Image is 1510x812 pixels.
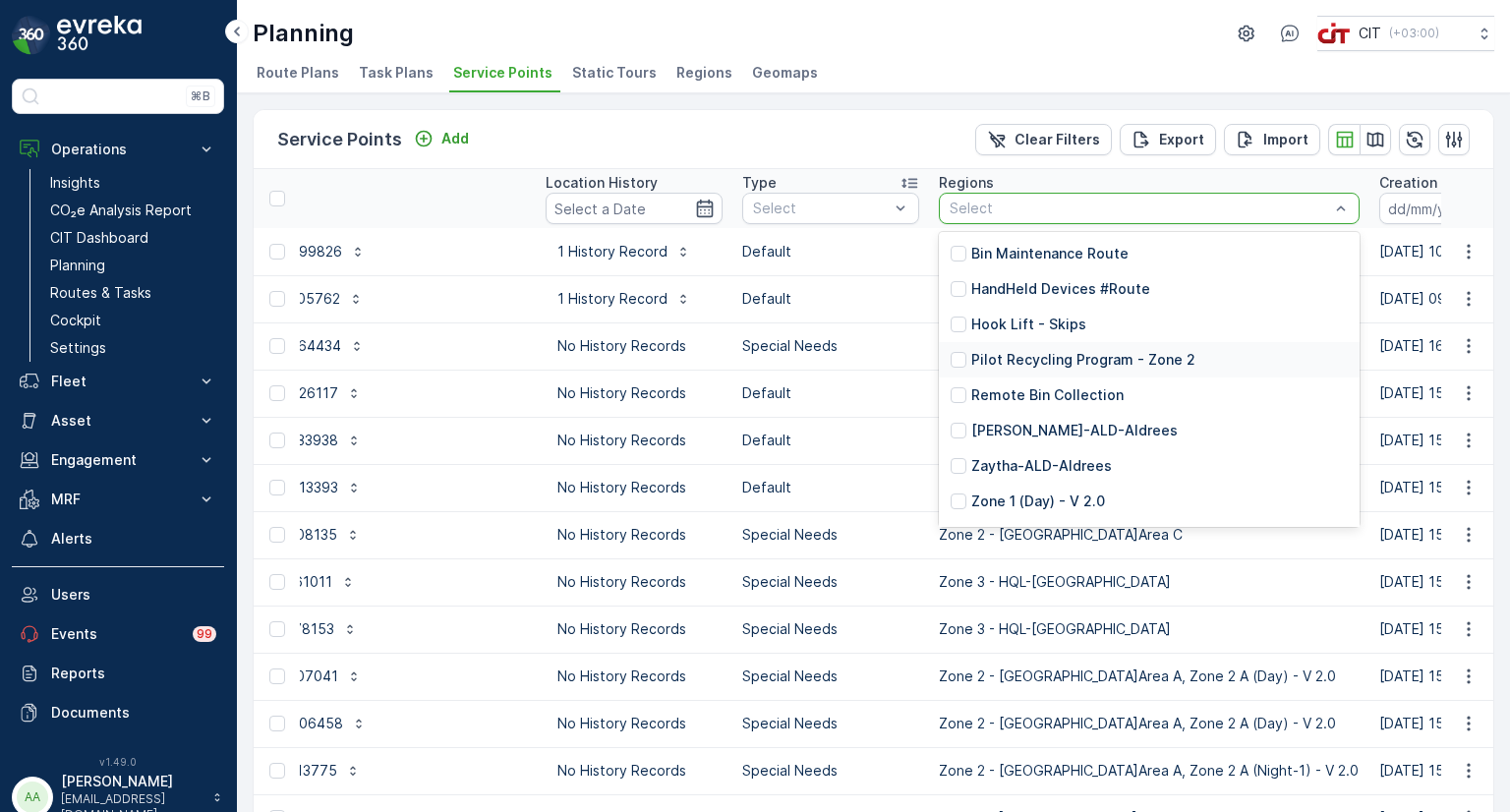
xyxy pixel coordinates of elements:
[557,478,711,497] p: No History Records
[50,173,100,193] p: Insights
[732,700,929,747] td: Special Needs
[12,654,224,693] a: Reports
[257,63,339,83] span: Route Plans
[50,201,192,220] p: CO₂e Analysis Report
[12,756,224,768] span: v 1.49.0
[1317,23,1351,44] img: cit-logo_pOk6rL0.png
[971,315,1086,334] p: Hook Lift - Skips
[50,228,148,248] p: CIT Dashboard
[253,18,354,49] p: Planning
[42,252,224,279] a: Planning
[269,291,285,307] div: Toggle Row Selected
[752,63,818,83] span: Geomaps
[732,417,929,464] td: Default
[557,572,711,592] p: No History Records
[1317,16,1494,51] button: CIT(+03:00)
[732,228,929,275] td: Default
[732,464,929,511] td: Default
[12,614,224,654] a: Events99
[51,703,216,723] p: Documents
[557,289,668,309] p: 1 History Record
[12,16,51,55] img: logo
[557,242,668,261] p: 1 History Record
[557,336,711,356] p: No History Records
[929,511,1369,558] td: Zone 2 - [GEOGRAPHIC_DATA]Area C
[197,626,212,642] p: 99
[557,383,711,403] p: No History Records
[269,480,285,495] div: Toggle Row Selected
[557,525,711,545] p: No History Records
[929,606,1369,653] td: Zone 3 - HQL-[GEOGRAPHIC_DATA]
[406,127,477,150] button: Add
[732,275,929,322] td: Default
[51,372,185,391] p: Fleet
[971,492,1105,511] p: Zone 1 (Day) - V 2.0
[269,621,285,637] div: Toggle Row Selected
[732,511,929,558] td: Special Needs
[191,88,210,104] p: ⌘B
[42,197,224,224] a: CO₂e Analysis Report
[359,63,434,83] span: Task Plans
[51,140,185,159] p: Operations
[546,236,703,267] button: 1 History Record
[546,173,658,193] p: Location History
[557,667,711,686] p: No History Records
[971,385,1124,405] p: Remote Bin Collection
[929,653,1369,700] td: Zone 2 - [GEOGRAPHIC_DATA]Area A, Zone 2 A (Day) - V 2.0
[42,224,224,252] a: CIT Dashboard
[51,585,216,605] p: Users
[12,480,224,519] button: MRF
[1263,130,1308,149] p: Import
[51,490,185,509] p: MRF
[929,464,1369,511] td: Zone 2 - [GEOGRAPHIC_DATA]Area B, Zone 2 B (Night-2) - V 2.0
[1224,124,1320,155] button: Import
[929,322,1369,370] td: Zone 2 - [GEOGRAPHIC_DATA]Area B
[546,283,703,315] button: 1 History Record
[51,450,185,470] p: Engagement
[929,558,1369,606] td: Zone 3 - HQL-[GEOGRAPHIC_DATA]
[12,401,224,440] button: Asset
[269,433,285,448] div: Toggle Row Selected
[546,193,723,224] input: Select a Date
[939,173,994,193] p: Regions
[929,700,1369,747] td: Zone 2 - [GEOGRAPHIC_DATA]Area A, Zone 2 A (Day) - V 2.0
[42,307,224,334] a: Cockpit
[50,256,105,275] p: Planning
[676,63,732,83] span: Regions
[732,322,929,370] td: Special Needs
[557,431,711,450] p: No History Records
[269,716,285,731] div: Toggle Row Selected
[732,747,929,794] td: Special Needs
[1389,26,1439,41] p: ( +03:00 )
[42,334,224,362] a: Settings
[12,440,224,480] button: Engagement
[971,244,1129,263] p: Bin Maintenance Route
[453,63,552,83] span: Service Points
[50,311,101,330] p: Cockpit
[42,169,224,197] a: Insights
[1379,173,1477,193] p: Creation Time
[50,338,106,358] p: Settings
[732,558,929,606] td: Special Needs
[971,456,1112,476] p: Zaytha-ALD-Aldrees
[971,279,1150,299] p: HandHeld Devices #Route
[753,199,889,218] p: Select
[441,129,469,148] p: Add
[732,653,929,700] td: Special Needs
[269,385,285,401] div: Toggle Row Selected
[929,747,1369,794] td: Zone 2 - [GEOGRAPHIC_DATA]Area A, Zone 2 A (Night-1) - V 2.0
[1015,130,1100,149] p: Clear Filters
[1359,24,1381,43] p: CIT
[269,527,285,543] div: Toggle Row Selected
[12,130,224,169] button: Operations
[742,173,777,193] p: Type
[269,574,285,590] div: Toggle Row Selected
[57,16,142,55] img: logo_dark-DEwI_e13.png
[50,283,151,303] p: Routes & Tasks
[557,761,711,781] p: No History Records
[277,126,402,153] p: Service Points
[269,668,285,684] div: Toggle Row Selected
[732,370,929,417] td: Default
[929,417,1369,464] td: Zone 2 - [GEOGRAPHIC_DATA]Area B, Zone 2 B (Day) - V 2.0
[1159,130,1204,149] p: Export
